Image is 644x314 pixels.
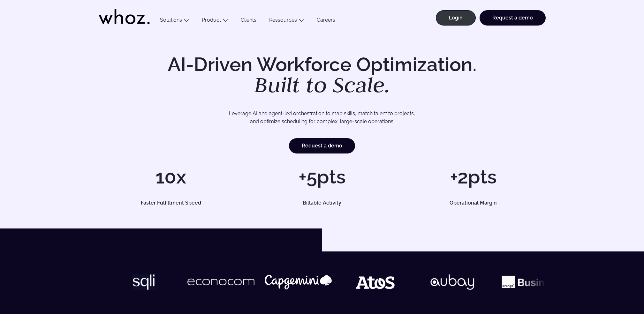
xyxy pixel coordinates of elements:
h5: Faster Fulfillment Speed [106,200,236,206]
a: Ressources [269,17,297,23]
a: Careers [310,17,342,26]
a: Request a demo [289,138,355,153]
h1: +2pts [401,167,545,186]
h1: AI-Driven Workforce Optimization. [159,55,486,96]
a: Request a demo [480,10,546,26]
a: Product [202,17,221,23]
em: Built to Scale. [254,71,390,99]
a: Login [436,10,476,26]
h1: 10x [99,167,243,186]
p: Leverage AI and agent-led orchestration to map skills, match talent to projects, and optimize sch... [121,109,523,126]
button: Solutions [154,17,195,26]
button: Product [195,17,234,26]
h5: Billable Activity [257,200,387,206]
h5: Operational Margin [408,200,538,206]
h1: +5pts [250,167,394,186]
a: Clients [234,17,263,26]
button: Ressources [263,17,310,26]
